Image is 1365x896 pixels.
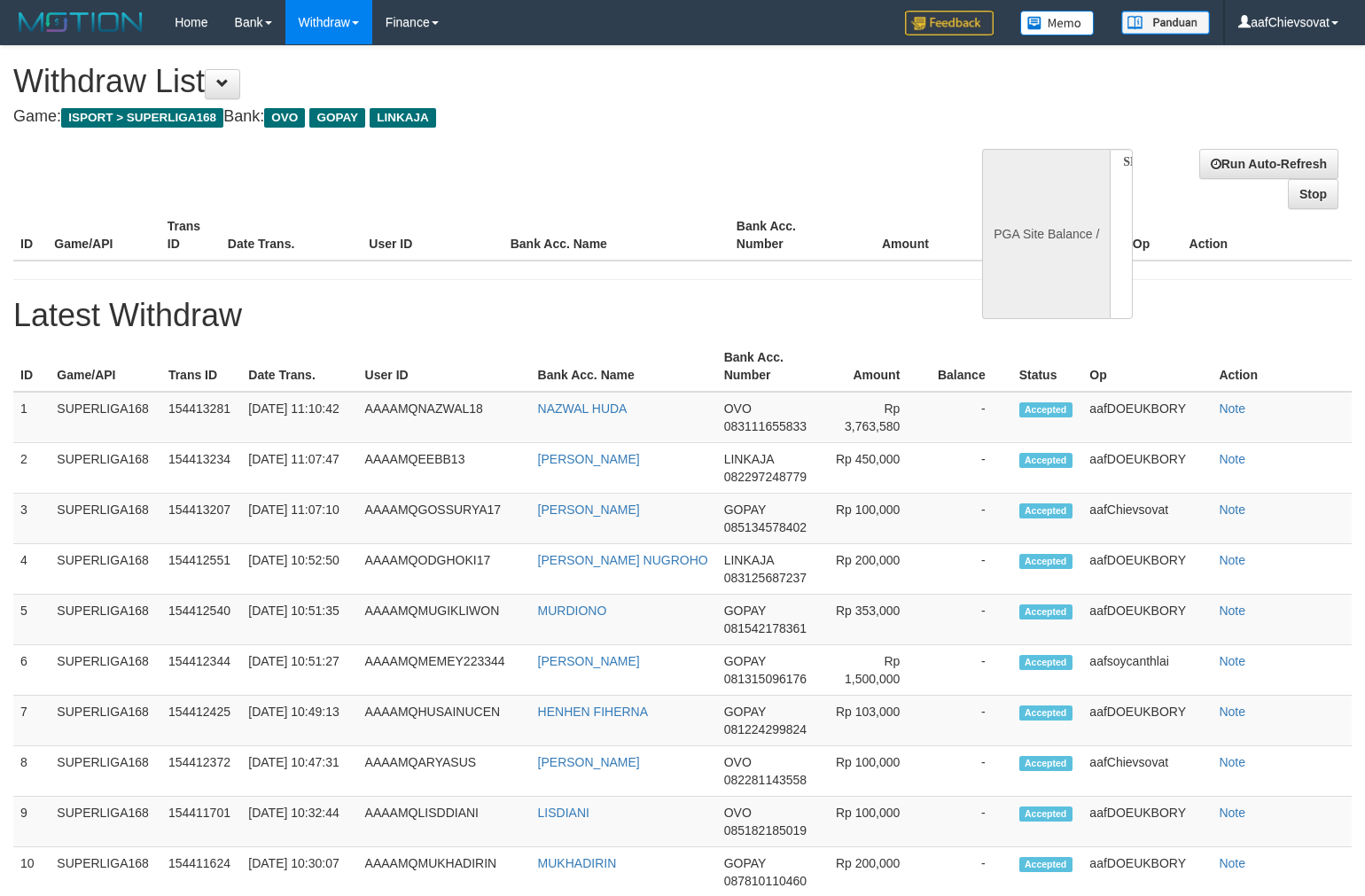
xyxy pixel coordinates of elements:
span: Accepted [1019,604,1072,619]
td: Rp 100,000 [826,746,927,797]
td: aafDOEUKBORY [1082,392,1212,443]
a: Note [1219,654,1245,668]
span: 085182185019 [724,823,807,838]
th: ID [13,210,47,261]
td: Rp 353,000 [826,595,927,645]
td: 154411701 [161,797,241,847]
td: SUPERLIGA168 [50,494,161,544]
img: Button%20Memo.svg [1020,11,1095,35]
td: AAAAMQLISDDIANI [358,797,531,847]
td: [DATE] 10:47:31 [241,746,357,797]
span: GOPAY [724,604,766,618]
a: [PERSON_NAME] [538,452,640,466]
td: AAAAMQMUGIKLIWON [358,595,531,645]
a: Note [1219,401,1245,416]
th: Bank Acc. Name [531,341,717,392]
span: 082281143558 [724,773,807,787]
td: - [926,544,1011,595]
th: Bank Acc. Number [729,210,843,261]
span: Accepted [1019,503,1072,518]
th: Game/API [50,341,161,392]
td: SUPERLIGA168 [50,443,161,494]
td: 154413234 [161,443,241,494]
th: Date Trans. [221,210,362,261]
td: [DATE] 10:49:13 [241,696,357,746]
td: AAAAMQODGHOKI17 [358,544,531,595]
td: AAAAMQGOSSURYA17 [358,494,531,544]
th: Game/API [47,210,160,261]
th: Op [1126,210,1182,261]
td: SUPERLIGA168 [50,746,161,797]
td: Rp 100,000 [826,494,927,544]
span: Accepted [1019,756,1072,771]
span: GOPAY [724,856,766,870]
img: Feedback.jpg [905,11,994,35]
a: HENHEN FIHERNA [538,705,648,719]
th: Balance [926,341,1011,392]
a: MUKHADIRIN [538,856,617,870]
span: 081315096176 [724,672,807,686]
div: PGA Site Balance / [982,149,1110,319]
a: Note [1219,604,1245,618]
td: 4 [13,544,50,595]
span: OVO [724,755,752,769]
td: SUPERLIGA168 [50,797,161,847]
td: [DATE] 10:51:35 [241,595,357,645]
td: Rp 1,500,000 [826,645,927,696]
td: AAAAMQARYASUS [358,746,531,797]
span: 081542178361 [724,621,807,635]
span: GOPAY [724,654,766,668]
a: Run Auto-Refresh [1199,149,1338,179]
td: 3 [13,494,50,544]
th: User ID [362,210,503,261]
th: User ID [358,341,531,392]
a: Note [1219,553,1245,567]
a: Note [1219,755,1245,769]
span: Accepted [1019,857,1072,872]
td: 154412425 [161,696,241,746]
td: - [926,494,1011,544]
th: Action [1212,341,1352,392]
span: LINKAJA [724,452,774,466]
td: 7 [13,696,50,746]
span: OVO [724,401,752,416]
span: Accepted [1019,655,1072,670]
td: AAAAMQHUSAINUCEN [358,696,531,746]
td: SUPERLIGA168 [50,595,161,645]
h1: Latest Withdraw [13,298,1352,333]
a: NAZWAL HUDA [538,401,628,416]
img: MOTION_logo.png [13,9,148,35]
td: - [926,746,1011,797]
th: Status [1012,341,1083,392]
td: 154412551 [161,544,241,595]
a: [PERSON_NAME] NUGROHO [538,553,708,567]
span: GOPAY [724,705,766,719]
th: Amount [826,341,927,392]
a: LISDIANI [538,806,589,820]
td: 154412372 [161,746,241,797]
td: [DATE] 11:10:42 [241,392,357,443]
th: Op [1082,341,1212,392]
td: AAAAMQEEBB13 [358,443,531,494]
td: 8 [13,746,50,797]
td: - [926,797,1011,847]
a: Note [1219,503,1245,517]
span: 085134578402 [724,520,807,534]
a: Note [1219,705,1245,719]
td: aafDOEUKBORY [1082,595,1212,645]
td: aafChievsovat [1082,494,1212,544]
span: 081224299824 [724,722,807,736]
td: SUPERLIGA168 [50,645,161,696]
a: [PERSON_NAME] [538,654,640,668]
td: Rp 200,000 [826,544,927,595]
td: 5 [13,595,50,645]
td: aafDOEUKBORY [1082,696,1212,746]
span: Accepted [1019,705,1072,721]
td: [DATE] 10:51:27 [241,645,357,696]
h4: Game: Bank: [13,108,893,126]
span: Accepted [1019,453,1072,468]
td: [DATE] 11:07:10 [241,494,357,544]
span: Accepted [1019,806,1072,822]
td: [DATE] 11:07:47 [241,443,357,494]
span: LINKAJA [724,553,774,567]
